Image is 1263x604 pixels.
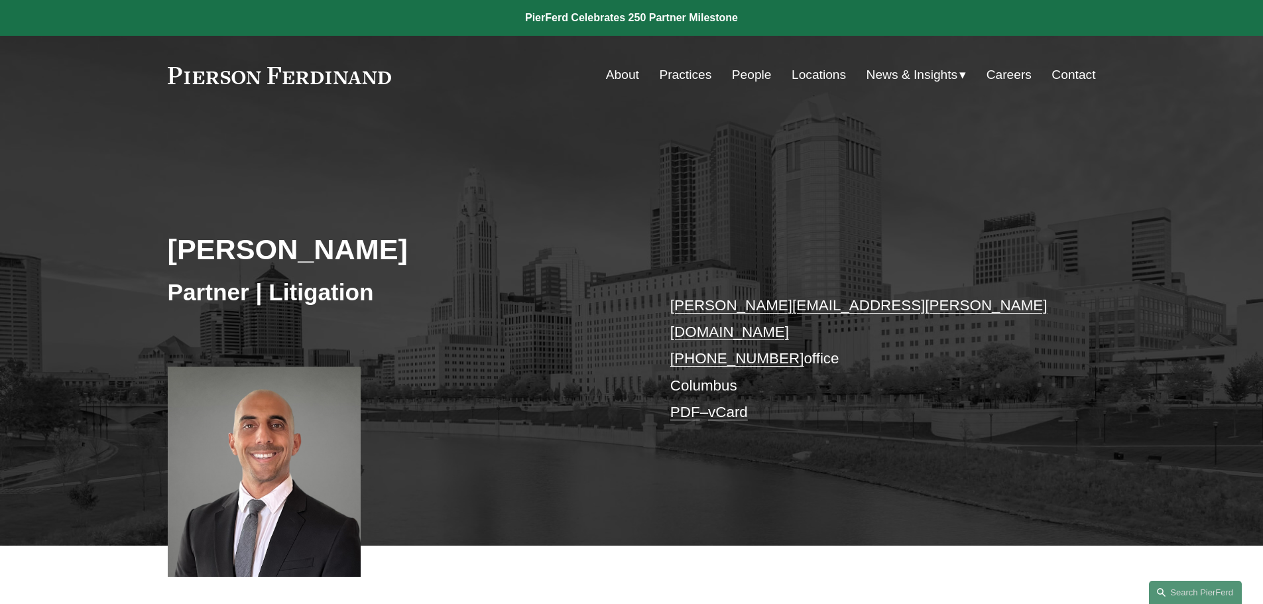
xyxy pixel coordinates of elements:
[708,404,748,420] a: vCard
[867,62,967,88] a: folder dropdown
[670,404,700,420] a: PDF
[670,350,804,367] a: [PHONE_NUMBER]
[168,278,632,307] h3: Partner | Litigation
[1052,62,1095,88] a: Contact
[987,62,1032,88] a: Careers
[659,62,711,88] a: Practices
[670,292,1057,426] p: office Columbus –
[792,62,846,88] a: Locations
[168,232,632,267] h2: [PERSON_NAME]
[867,64,958,87] span: News & Insights
[670,297,1048,340] a: [PERSON_NAME][EMAIL_ADDRESS][PERSON_NAME][DOMAIN_NAME]
[606,62,639,88] a: About
[732,62,772,88] a: People
[1149,581,1242,604] a: Search this site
